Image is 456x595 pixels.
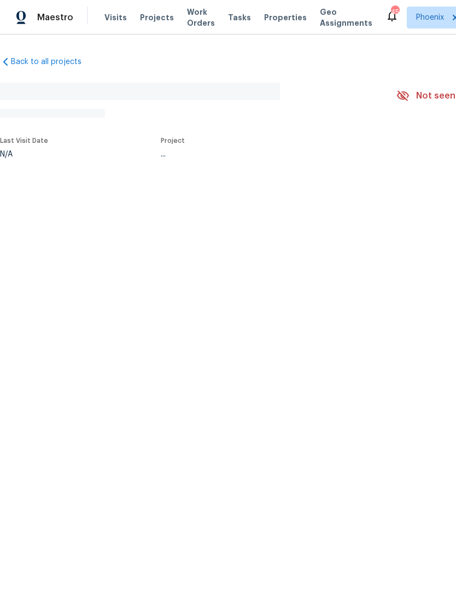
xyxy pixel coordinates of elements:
[264,12,307,23] span: Properties
[228,14,251,21] span: Tasks
[161,137,185,144] span: Project
[161,151,371,158] div: ...
[320,7,372,28] span: Geo Assignments
[140,12,174,23] span: Projects
[37,12,73,23] span: Maestro
[416,12,444,23] span: Phoenix
[104,12,127,23] span: Visits
[187,7,215,28] span: Work Orders
[391,7,399,18] div: 45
